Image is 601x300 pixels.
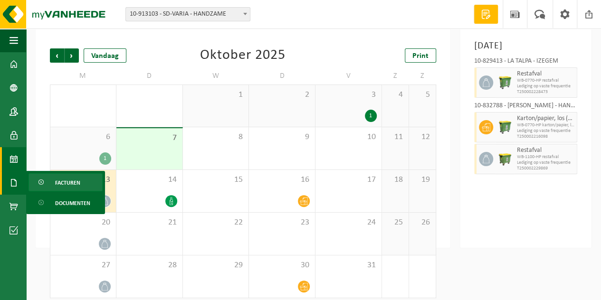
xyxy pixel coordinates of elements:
span: 5 [414,90,431,100]
span: 19 [414,175,431,185]
span: Karton/papier, los (bedrijven) [517,115,575,122]
span: 26 [414,217,431,228]
span: 24 [320,217,377,228]
span: 9 [254,132,310,142]
a: Print [405,48,436,63]
div: 10-829413 - LA TALPA - IZEGEM [474,58,578,67]
span: 30 [254,260,310,271]
span: 16 [254,175,310,185]
span: 17 [320,175,377,185]
div: 10-832788 - [PERSON_NAME] - HANDZAME [474,103,578,112]
span: 6 [55,132,111,142]
span: 22 [188,217,244,228]
span: WB-0770-HP restafval [517,78,575,84]
span: 21 [121,217,178,228]
span: 14 [121,175,178,185]
div: 1 [99,152,111,165]
span: 31 [320,260,377,271]
span: 12 [414,132,431,142]
span: T250002228473 [517,89,575,95]
span: Documenten [55,194,90,212]
span: 7 [121,133,178,143]
a: Documenten [29,194,103,212]
span: 1 [188,90,244,100]
span: Lediging op vaste frequentie [517,160,575,166]
td: D [116,67,183,84]
span: Lediging op vaste frequentie [517,84,575,89]
span: 27 [55,260,111,271]
span: Lediging op vaste frequentie [517,128,575,134]
td: Z [382,67,409,84]
span: Restafval [517,70,575,78]
div: 1 [365,110,377,122]
span: 25 [387,217,404,228]
td: M [50,67,116,84]
span: 23 [254,217,310,228]
span: 10-913103 - SD-VARIA - HANDZAME [126,8,250,21]
span: Print [412,52,429,60]
span: 8 [188,132,244,142]
span: 28 [121,260,178,271]
span: 4 [387,90,404,100]
span: 29 [188,260,244,271]
span: Restafval [517,147,575,154]
td: W [183,67,249,84]
img: WB-0770-HPE-GN-50 [498,75,512,90]
span: WB-1100-HP restafval [517,154,575,160]
span: 20 [55,217,111,228]
td: D [249,67,315,84]
td: V [315,67,382,84]
span: 10-913103 - SD-VARIA - HANDZAME [125,7,250,21]
span: T250002216098 [517,134,575,140]
span: Vorige [50,48,64,63]
span: Facturen [55,174,80,192]
span: 18 [387,175,404,185]
span: 11 [387,132,404,142]
span: 3 [320,90,377,100]
div: Vandaag [84,48,126,63]
span: 15 [188,175,244,185]
img: WB-0770-HPE-GN-50 [498,120,512,134]
span: Volgende [65,48,79,63]
span: WB-0770-HP karton/papier, los (bedrijven) [517,122,575,128]
span: 2 [254,90,310,100]
h3: [DATE] [474,39,578,53]
div: Oktober 2025 [200,48,286,63]
img: WB-1100-HPE-GN-50 [498,152,512,166]
a: Facturen [29,173,103,191]
span: 10 [320,132,377,142]
span: T250002229869 [517,166,575,171]
td: Z [409,67,436,84]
